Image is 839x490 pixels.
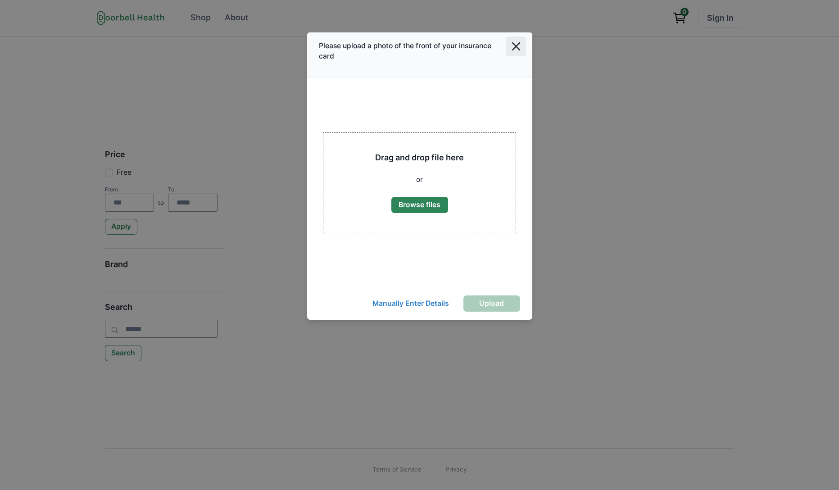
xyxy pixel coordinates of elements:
[506,36,526,57] button: Close
[307,32,532,78] header: Please upload a photo of the front of your insurance card
[463,295,520,312] button: Upload
[391,197,448,213] button: Browse files
[416,174,423,185] p: or
[364,295,457,312] button: Manually Enter Details
[375,153,464,163] h2: Drag and drop file here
